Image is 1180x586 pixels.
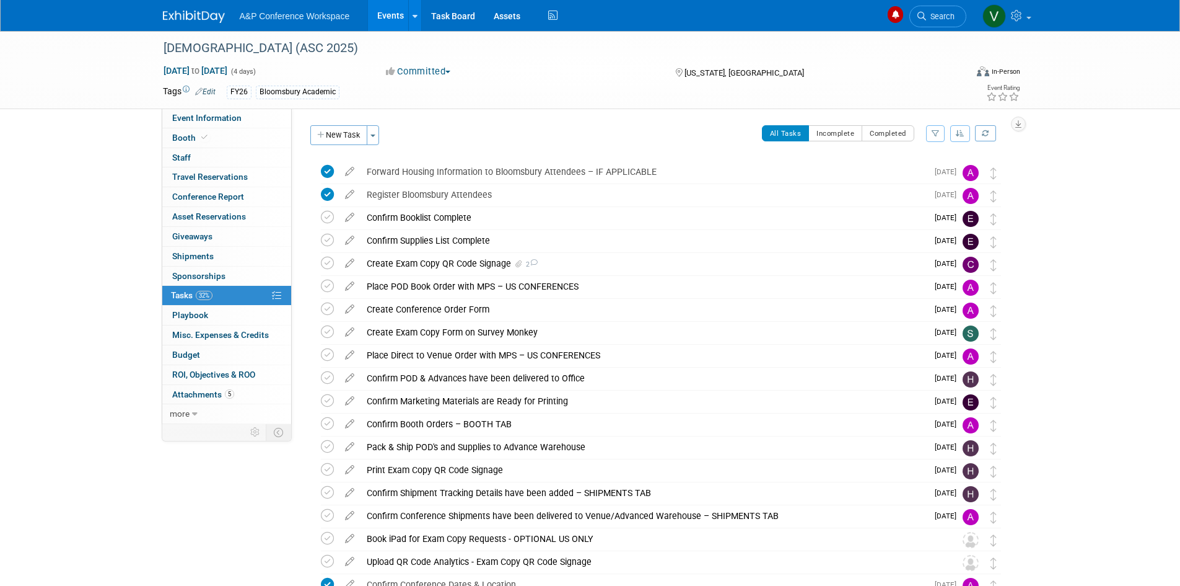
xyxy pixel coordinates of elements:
a: Attachments5 [162,385,291,404]
span: Shipments [172,251,214,261]
span: Asset Reservations [172,211,246,221]
div: Confirm Shipment Tracking Details have been added – SHIPMENTS TAB [361,482,927,504]
a: edit [339,235,361,246]
img: Amanda Oney [963,417,979,433]
i: Move task [990,512,997,523]
span: [DATE] [935,282,963,291]
img: Erika Rollins [963,211,979,227]
span: [DATE] [935,466,963,474]
i: Move task [990,305,997,317]
div: Create Conference Order Form [361,299,927,320]
a: edit [339,464,361,476]
i: Move task [990,282,997,294]
a: Edit [195,87,216,96]
td: Tags [163,85,216,99]
span: [US_STATE], [GEOGRAPHIC_DATA] [684,68,804,78]
div: Print Exam Copy QR Code Signage [361,459,927,481]
div: Confirm Marketing Materials are Ready for Printing [361,391,927,412]
span: A&P Conference Workspace [240,11,350,21]
div: In-Person [991,67,1020,76]
a: edit [339,281,361,292]
a: Misc. Expenses & Credits [162,326,291,345]
span: Travel Reservations [172,172,248,182]
span: Staff [172,153,191,162]
a: Asset Reservations [162,207,291,226]
img: Hannah Siegel [963,371,979,388]
div: Pack & Ship POD's and Supplies to Advance Warehouse [361,437,927,458]
a: Search [909,6,966,27]
span: [DATE] [935,328,963,337]
td: Personalize Event Tab Strip [245,424,266,440]
div: Confirm POD & Advances have been delivered to Office [361,368,927,389]
img: Unassigned [963,555,979,571]
a: more [162,404,291,424]
span: 2 [524,260,538,269]
img: Hannah Siegel [963,486,979,502]
span: [DATE] [935,213,963,222]
a: Playbook [162,306,291,325]
a: edit [339,487,361,499]
img: Amanda Oney [963,303,979,319]
span: to [190,66,201,76]
a: Sponsorships [162,267,291,286]
a: edit [339,350,361,361]
img: Hannah Siegel [963,440,979,456]
div: Confirm Booth Orders – BOOTH TAB [361,414,927,435]
button: Committed [382,65,455,78]
img: Amanda Oney [963,280,979,296]
button: Completed [862,125,914,141]
span: more [170,409,190,419]
div: Create Exam Copy QR Code Signage [361,253,927,274]
div: Confirm Booklist Complete [361,207,927,228]
span: [DATE] [935,236,963,245]
a: edit [339,304,361,315]
a: Shipments [162,247,291,266]
a: ROI, Objectives & ROO [162,365,291,384]
button: Incomplete [808,125,862,141]
img: ExhibitDay [163,11,225,23]
i: Move task [990,351,997,363]
span: [DATE] [935,190,963,199]
a: Conference Report [162,187,291,206]
img: Format-Inperson.png [977,66,989,76]
a: Giveaways [162,227,291,246]
i: Move task [990,190,997,202]
img: Erika Rollins [963,394,979,411]
a: edit [339,533,361,544]
span: (4 days) [230,68,256,76]
span: Booth [172,133,210,143]
img: Amanda Oney [963,188,979,204]
span: Event Information [172,113,242,123]
a: Tasks32% [162,286,291,305]
img: Unassigned [963,532,979,548]
a: edit [339,442,361,453]
div: [DEMOGRAPHIC_DATA] (ASC 2025) [159,37,948,60]
a: Travel Reservations [162,167,291,187]
img: Samantha Klein [963,326,979,342]
div: Place Direct to Venue Order with MPS – US CONFERENCES [361,345,927,366]
i: Move task [990,420,997,432]
span: [DATE] [935,259,963,268]
span: Attachments [172,389,234,399]
a: edit [339,556,361,567]
img: Veronica Dove [982,4,1006,28]
span: [DATE] [935,397,963,406]
span: [DATE] [935,351,963,360]
i: Move task [990,259,997,271]
div: Event Format [893,64,1021,83]
div: Place POD Book Order with MPS – US CONFERENCES [361,276,927,297]
i: Move task [990,557,997,569]
i: Move task [990,443,997,455]
span: Conference Report [172,192,244,202]
div: Confirm Conference Shipments have been delivered to Venue/Advanced Warehouse – SHIPMENTS TAB [361,505,927,526]
div: Upload QR Code Analytics - Exam Copy QR Code Signage [361,551,938,572]
div: FY26 [227,86,251,99]
span: ROI, Objectives & ROO [172,370,255,380]
button: New Task [310,125,367,145]
a: edit [339,258,361,269]
span: [DATE] [935,443,963,451]
span: Tasks [171,290,212,300]
i: Move task [990,489,997,500]
span: Giveaways [172,231,212,241]
a: Booth [162,128,291,148]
